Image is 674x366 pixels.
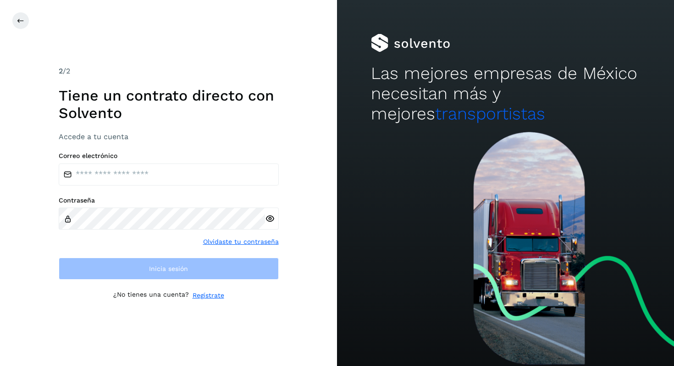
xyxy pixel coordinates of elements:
[113,291,189,300] p: ¿No tienes una cuenta?
[435,104,545,124] span: transportistas
[59,66,279,77] div: /2
[59,258,279,280] button: Inicia sesión
[193,291,224,300] a: Regístrate
[59,132,279,141] h3: Accede a tu cuenta
[203,237,279,247] a: Olvidaste tu contraseña
[371,63,641,124] h2: Las mejores empresas de México necesitan más y mejores
[149,265,188,272] span: Inicia sesión
[59,87,279,122] h1: Tiene un contrato directo con Solvento
[59,67,63,75] span: 2
[59,197,279,204] label: Contraseña
[59,152,279,160] label: Correo electrónico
